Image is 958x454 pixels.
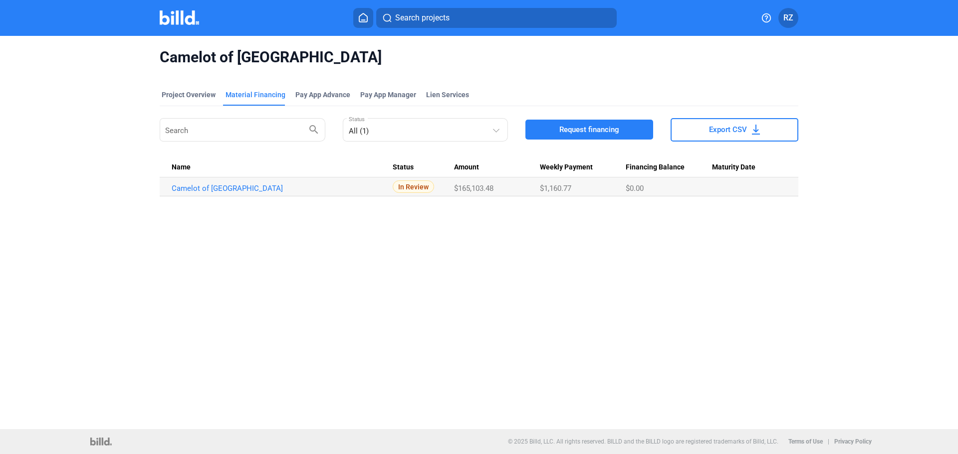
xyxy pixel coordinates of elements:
[778,8,798,28] button: RZ
[525,120,653,140] button: Request financing
[626,184,644,193] span: $0.00
[172,184,393,193] a: Camelot of [GEOGRAPHIC_DATA]
[508,438,778,445] p: © 2025 Billd, LLC. All rights reserved. BILLD and the BILLD logo are registered trademarks of Bil...
[295,90,350,100] div: Pay App Advance
[162,90,216,100] div: Project Overview
[712,163,755,172] span: Maturity Date
[540,184,571,193] span: $1,160.77
[626,163,712,172] div: Financing Balance
[709,125,747,135] span: Export CSV
[349,127,369,136] mat-select-trigger: All (1)
[172,163,191,172] span: Name
[393,180,434,193] span: In Review
[360,90,416,100] span: Pay App Manager
[226,90,285,100] div: Material Financing
[172,163,393,172] div: Name
[834,438,872,445] b: Privacy Policy
[540,163,626,172] div: Weekly Payment
[559,125,619,135] span: Request financing
[160,10,199,25] img: Billd Company Logo
[395,12,450,24] span: Search projects
[712,163,786,172] div: Maturity Date
[788,438,823,445] b: Terms of Use
[783,12,793,24] span: RZ
[540,163,593,172] span: Weekly Payment
[160,48,798,67] span: Camelot of [GEOGRAPHIC_DATA]
[626,163,685,172] span: Financing Balance
[308,123,320,135] mat-icon: search
[393,163,455,172] div: Status
[454,163,540,172] div: Amount
[454,163,479,172] span: Amount
[90,438,112,446] img: logo
[828,438,829,445] p: |
[393,163,414,172] span: Status
[454,184,493,193] span: $165,103.48
[426,90,469,100] div: Lien Services
[671,118,798,142] button: Export CSV
[376,8,617,28] button: Search projects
